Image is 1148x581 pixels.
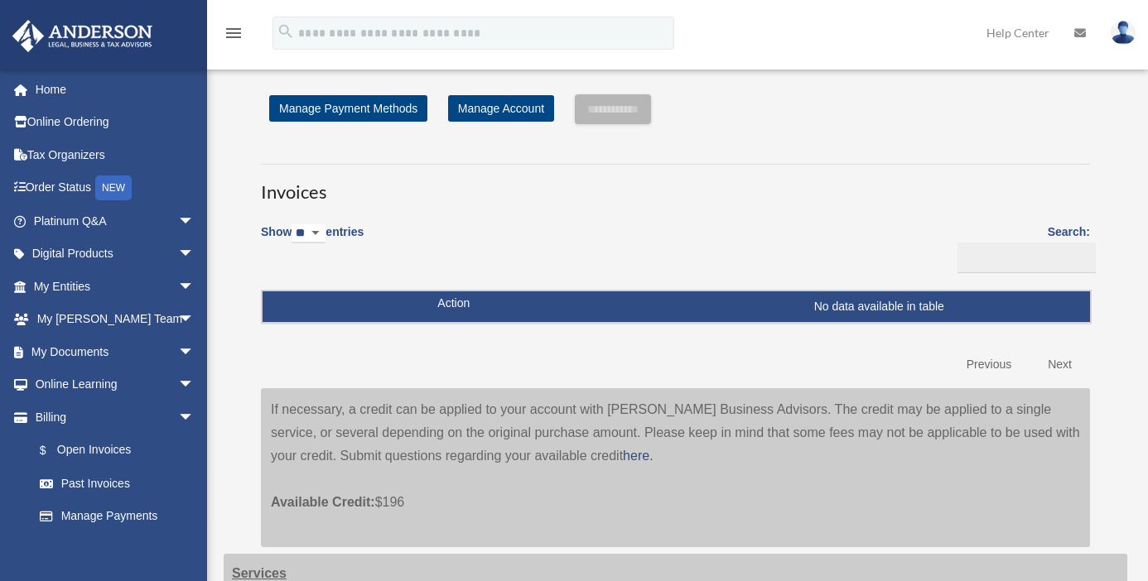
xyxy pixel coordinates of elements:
span: arrow_drop_down [178,401,211,435]
a: Previous [954,348,1024,382]
strong: Services [232,566,287,580]
span: $ [49,440,57,461]
a: My [PERSON_NAME] Teamarrow_drop_down [12,303,219,336]
a: My Entitiesarrow_drop_down [12,270,219,303]
a: Manage Payment Methods [269,95,427,122]
span: Available Credit: [271,495,375,509]
p: $196 [271,468,1080,514]
a: Tax Organizers [12,138,219,171]
a: Home [12,73,219,106]
select: Showentries [292,224,326,243]
h3: Invoices [261,164,1090,205]
a: Manage Account [448,95,554,122]
a: Next [1035,348,1084,382]
div: If necessary, a credit can be applied to your account with [PERSON_NAME] Business Advisors. The c... [261,388,1090,547]
img: User Pic [1111,21,1136,45]
a: Manage Payments [23,500,211,533]
i: search [277,22,295,41]
span: arrow_drop_down [178,204,211,238]
a: Platinum Q&Aarrow_drop_down [12,204,219,238]
a: My Documentsarrow_drop_down [12,335,219,368]
div: NEW [95,175,132,200]
a: Digital Productsarrow_drop_down [12,238,219,271]
span: arrow_drop_down [178,303,211,337]
label: Search: [952,222,1090,273]
span: arrow_drop_down [178,335,211,369]
a: Online Learningarrow_drop_down [12,368,219,401]
a: here. [623,449,653,463]
a: $Open Invoices [23,434,203,468]
span: arrow_drop_down [178,368,211,402]
a: menu [224,29,244,43]
span: arrow_drop_down [178,270,211,304]
img: Anderson Advisors Platinum Portal [7,20,157,52]
td: No data available in table [263,291,1090,323]
a: Past Invoices [23,467,211,500]
i: menu [224,23,244,43]
a: Billingarrow_drop_down [12,401,211,434]
a: Order StatusNEW [12,171,219,205]
label: Show entries [261,222,364,260]
a: Online Ordering [12,106,219,139]
input: Search: [957,242,1096,274]
span: arrow_drop_down [178,238,211,271]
